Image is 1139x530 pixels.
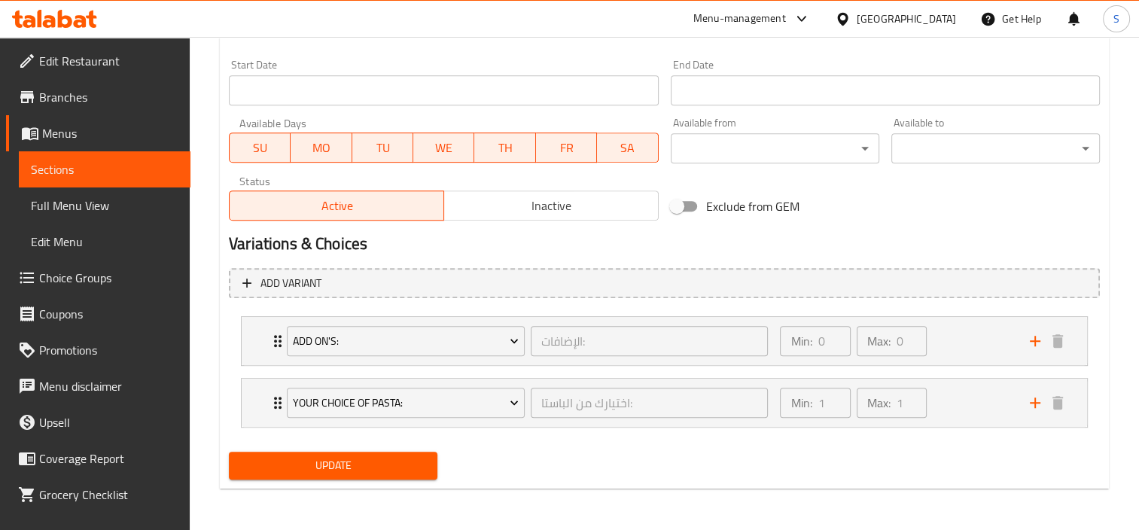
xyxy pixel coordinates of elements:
[229,190,444,221] button: Active
[229,268,1100,299] button: Add variant
[229,132,291,163] button: SU
[293,332,519,351] span: Add On's:
[443,190,659,221] button: Inactive
[39,269,178,287] span: Choice Groups
[229,310,1100,372] li: Expand
[358,137,407,159] span: TU
[39,449,178,468] span: Coverage Report
[671,133,879,163] div: ​
[39,88,178,106] span: Branches
[287,388,525,418] button: Your Choice Of Pasta:
[31,160,178,178] span: Sections
[480,137,529,159] span: TH
[352,132,413,163] button: TU
[260,274,321,293] span: Add variant
[6,79,190,115] a: Branches
[597,132,658,163] button: SA
[293,394,519,413] span: Your Choice Of Pasta:
[419,137,468,159] span: WE
[1024,330,1046,352] button: add
[603,137,652,159] span: SA
[291,132,352,163] button: MO
[6,404,190,440] a: Upsell
[39,413,178,431] span: Upsell
[413,132,474,163] button: WE
[693,10,786,28] div: Menu-management
[867,332,891,350] p: Max:
[31,233,178,251] span: Edit Menu
[236,195,438,217] span: Active
[297,137,346,159] span: MO
[242,317,1087,365] div: Expand
[1113,11,1119,27] span: S
[6,260,190,296] a: Choice Groups
[474,132,535,163] button: TH
[42,124,178,142] span: Menus
[19,151,190,187] a: Sections
[39,341,178,359] span: Promotions
[857,11,956,27] div: [GEOGRAPHIC_DATA]
[6,477,190,513] a: Grocery Checklist
[39,377,178,395] span: Menu disclaimer
[6,332,190,368] a: Promotions
[790,332,812,350] p: Min:
[229,452,437,480] button: Update
[706,197,799,215] span: Exclude from GEM
[536,132,597,163] button: FR
[6,115,190,151] a: Menus
[242,379,1087,427] div: Expand
[31,196,178,215] span: Full Menu View
[39,305,178,323] span: Coupons
[1024,391,1046,414] button: add
[39,52,178,70] span: Edit Restaurant
[241,456,425,475] span: Update
[6,296,190,332] a: Coupons
[39,486,178,504] span: Grocery Checklist
[6,368,190,404] a: Menu disclaimer
[790,394,812,412] p: Min:
[542,137,591,159] span: FR
[1046,330,1069,352] button: delete
[19,224,190,260] a: Edit Menu
[19,187,190,224] a: Full Menu View
[867,394,891,412] p: Max:
[891,133,1100,163] div: ​
[6,440,190,477] a: Coverage Report
[229,372,1100,434] li: Expand
[1046,391,1069,414] button: delete
[236,137,285,159] span: SU
[229,233,1100,255] h2: Variations & Choices
[287,326,525,356] button: Add On's:
[6,43,190,79] a: Edit Restaurant
[450,195,653,217] span: Inactive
